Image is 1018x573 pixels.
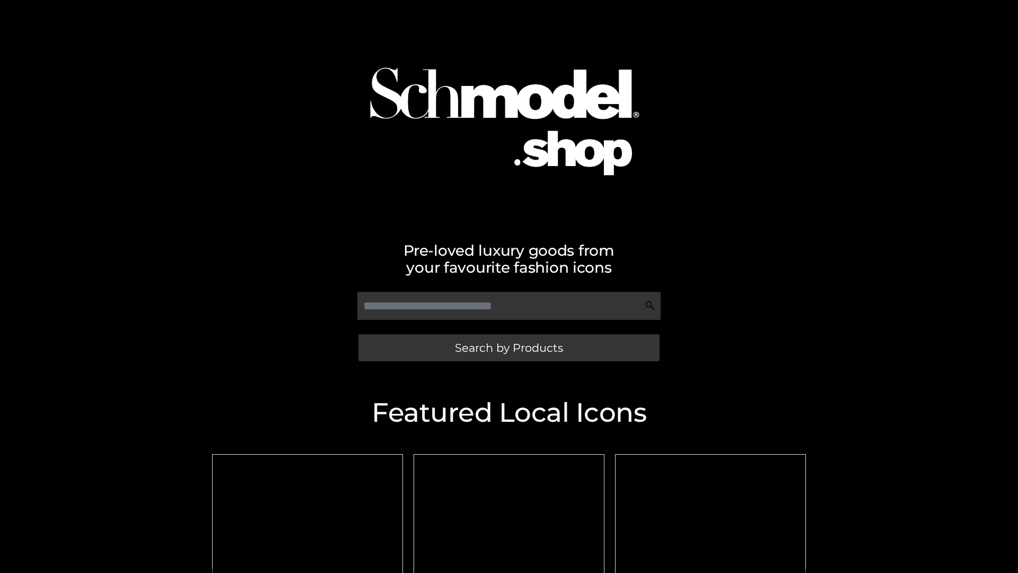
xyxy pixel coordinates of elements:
a: Search by Products [358,334,660,361]
img: Search Icon [645,300,655,311]
h2: Featured Local Icons​ [207,400,811,426]
h2: Pre-loved luxury goods from your favourite fashion icons [207,242,811,276]
span: Search by Products [455,342,563,353]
